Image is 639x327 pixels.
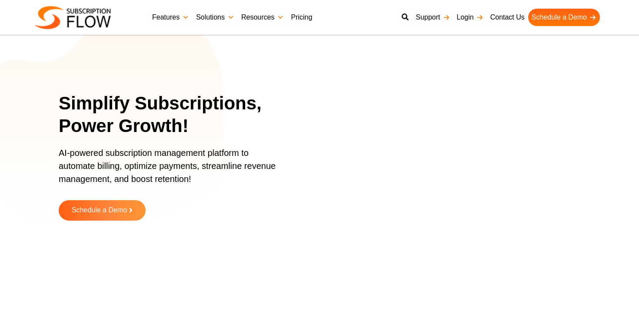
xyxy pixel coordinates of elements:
a: Solutions [193,9,238,26]
a: Pricing [287,9,316,26]
a: Contact Us [487,9,528,26]
a: Resources [238,9,287,26]
a: Login [453,9,487,26]
img: Subscriptionflow [35,6,111,29]
a: Schedule a Demo [59,200,146,221]
h1: Simplify Subscriptions, Power Growth! [59,92,296,138]
a: Schedule a Demo [528,9,600,26]
a: Support [412,9,453,26]
a: Features [149,9,193,26]
p: AI-powered subscription management platform to automate billing, optimize payments, streamline re... [59,146,285,194]
span: Schedule a Demo [72,207,127,214]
